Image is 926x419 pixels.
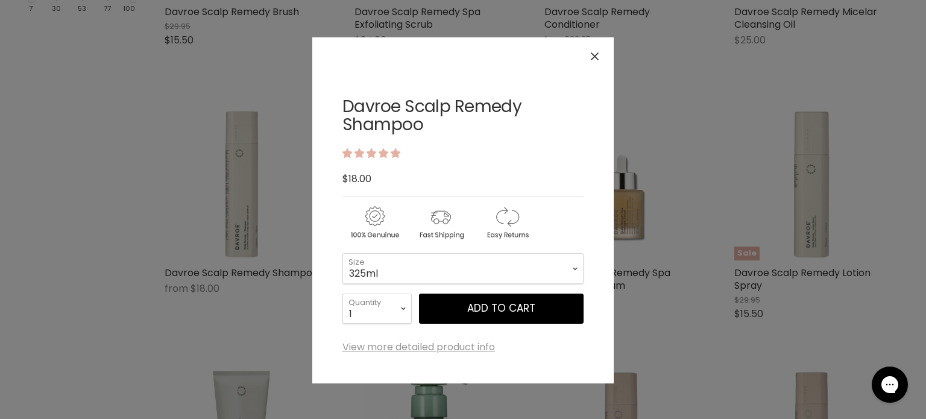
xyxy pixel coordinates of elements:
[409,204,473,241] img: shipping.gif
[342,342,495,353] a: View more detailed product info
[342,294,412,324] select: Quantity
[866,362,914,407] iframe: Gorgias live chat messenger
[475,204,539,241] img: returns.gif
[419,294,584,324] button: Add to cart
[342,172,371,186] span: $18.00
[467,301,535,315] span: Add to cart
[342,146,403,160] span: 5.00 stars
[582,43,608,69] button: Close
[342,95,521,137] a: Davroe Scalp Remedy Shampoo
[342,204,406,241] img: genuine.gif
